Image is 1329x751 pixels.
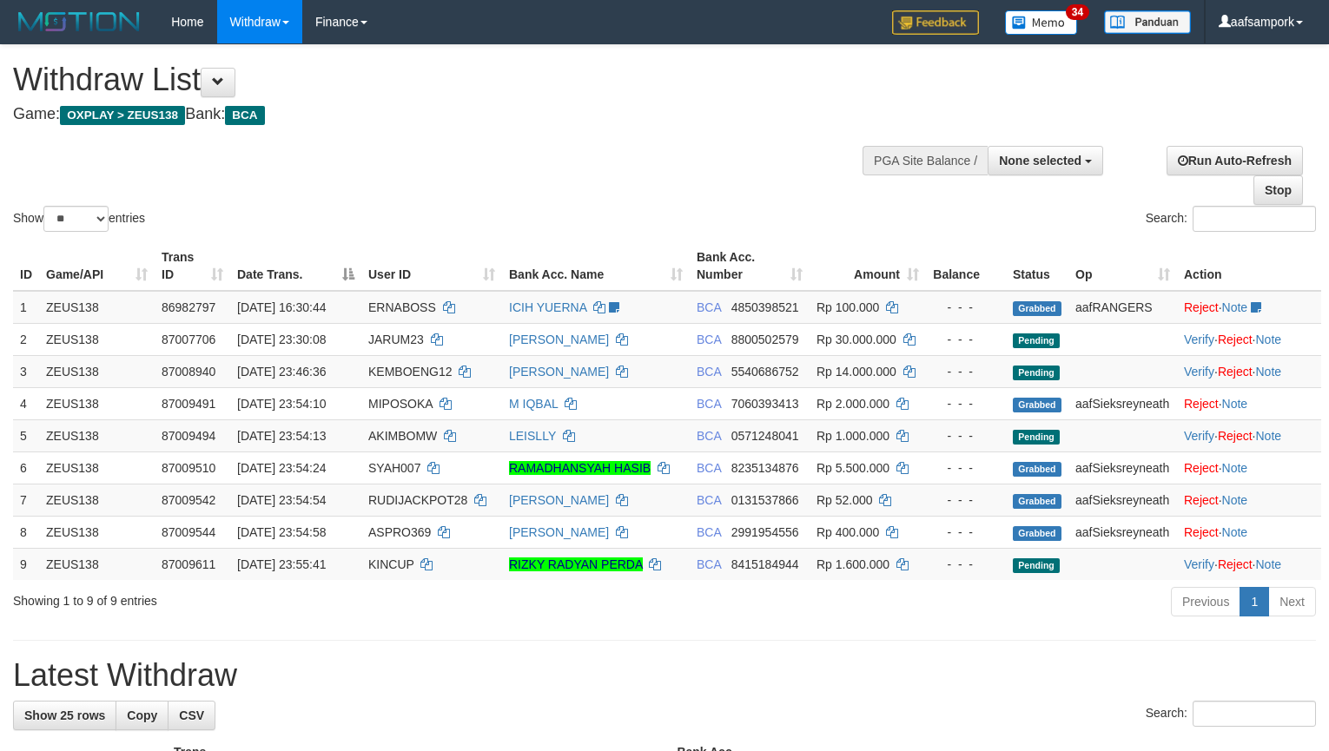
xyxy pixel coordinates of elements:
[1013,494,1061,509] span: Grabbed
[817,397,889,411] span: Rp 2.000.000
[697,333,721,346] span: BCA
[933,459,999,477] div: - - -
[1177,548,1321,580] td: · ·
[13,291,39,324] td: 1
[13,548,39,580] td: 9
[13,451,39,484] td: 6
[13,658,1316,693] h1: Latest Withdraw
[39,323,155,355] td: ZEUS138
[933,395,999,412] div: - - -
[509,493,609,507] a: [PERSON_NAME]
[1146,701,1316,727] label: Search:
[155,241,230,291] th: Trans ID: activate to sort column ascending
[933,427,999,445] div: - - -
[810,241,926,291] th: Amount: activate to sort column ascending
[731,557,799,571] span: Copy 8415184944 to clipboard
[39,419,155,451] td: ZEUS138
[731,525,799,539] span: Copy 2991954556 to clipboard
[162,365,215,379] span: 87008940
[368,461,420,475] span: SYAH007
[13,9,145,35] img: MOTION_logo.png
[933,299,999,316] div: - - -
[697,397,721,411] span: BCA
[697,493,721,507] span: BCA
[13,355,39,387] td: 3
[162,429,215,443] span: 87009494
[731,300,799,314] span: Copy 4850398521 to clipboard
[1255,365,1281,379] a: Note
[1255,557,1281,571] a: Note
[13,419,39,451] td: 5
[697,461,721,475] span: BCA
[162,333,215,346] span: 87007706
[1013,333,1060,348] span: Pending
[1104,10,1191,34] img: panduan.png
[225,106,264,125] span: BCA
[1006,241,1068,291] th: Status
[39,516,155,548] td: ZEUS138
[13,63,869,97] h1: Withdraw List
[1066,4,1089,20] span: 34
[509,365,609,379] a: [PERSON_NAME]
[1222,461,1248,475] a: Note
[1222,300,1248,314] a: Note
[509,525,609,539] a: [PERSON_NAME]
[1222,397,1248,411] a: Note
[60,106,185,125] span: OXPLAY > ZEUS138
[1255,333,1281,346] a: Note
[1177,323,1321,355] td: · ·
[368,557,414,571] span: KINCUP
[1146,206,1316,232] label: Search:
[368,365,452,379] span: KEMBOENG12
[24,708,105,722] span: Show 25 rows
[237,557,326,571] span: [DATE] 23:55:41
[1013,301,1061,316] span: Grabbed
[1177,516,1321,548] td: ·
[731,397,799,411] span: Copy 7060393413 to clipboard
[39,355,155,387] td: ZEUS138
[162,525,215,539] span: 87009544
[162,300,215,314] span: 86982797
[697,525,721,539] span: BCA
[731,429,799,443] span: Copy 0571248041 to clipboard
[1177,355,1321,387] td: · ·
[39,387,155,419] td: ZEUS138
[116,701,169,730] a: Copy
[1177,419,1321,451] td: · ·
[1013,526,1061,541] span: Grabbed
[368,333,424,346] span: JARUM23
[368,525,431,539] span: ASPRO369
[162,461,215,475] span: 87009510
[690,241,810,291] th: Bank Acc. Number: activate to sort column ascending
[13,106,869,123] h4: Game: Bank:
[697,300,721,314] span: BCA
[39,484,155,516] td: ZEUS138
[697,365,721,379] span: BCA
[168,701,215,730] a: CSV
[1013,398,1061,412] span: Grabbed
[162,493,215,507] span: 87009542
[817,557,889,571] span: Rp 1.600.000
[13,701,116,730] a: Show 25 rows
[817,493,873,507] span: Rp 52.000
[1253,175,1303,205] a: Stop
[127,708,157,722] span: Copy
[1013,430,1060,445] span: Pending
[817,365,896,379] span: Rp 14.000.000
[162,557,215,571] span: 87009611
[509,397,558,411] a: M IQBAL
[509,333,609,346] a: [PERSON_NAME]
[1068,241,1177,291] th: Op: activate to sort column ascending
[39,548,155,580] td: ZEUS138
[1068,516,1177,548] td: aafSieksreyneath
[502,241,690,291] th: Bank Acc. Name: activate to sort column ascending
[162,397,215,411] span: 87009491
[817,525,879,539] span: Rp 400.000
[1184,333,1214,346] a: Verify
[697,429,721,443] span: BCA
[13,484,39,516] td: 7
[13,585,541,609] div: Showing 1 to 9 of 9 entries
[237,493,326,507] span: [DATE] 23:54:54
[1240,587,1269,616] a: 1
[817,461,889,475] span: Rp 5.500.000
